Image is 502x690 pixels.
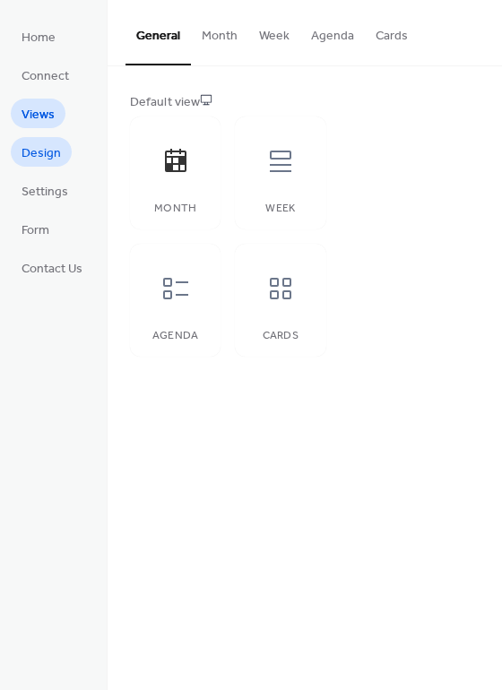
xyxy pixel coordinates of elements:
[148,330,203,342] div: Agenda
[22,260,82,279] span: Contact Us
[22,221,49,240] span: Form
[148,203,203,215] div: Month
[22,144,61,163] span: Design
[130,93,476,112] div: Default view
[22,106,55,125] span: Views
[253,330,307,342] div: Cards
[11,137,72,167] a: Design
[22,183,68,202] span: Settings
[11,176,79,205] a: Settings
[253,203,307,215] div: Week
[11,253,93,282] a: Contact Us
[11,22,66,51] a: Home
[22,29,56,47] span: Home
[11,214,60,244] a: Form
[11,99,65,128] a: Views
[22,67,69,86] span: Connect
[11,60,80,90] a: Connect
